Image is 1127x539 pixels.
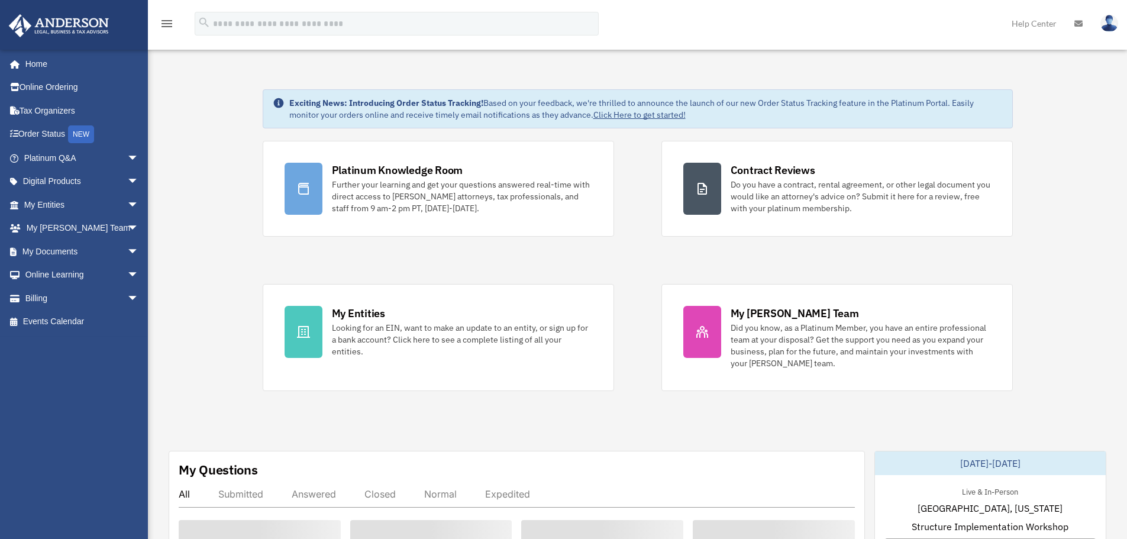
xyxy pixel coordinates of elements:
div: Closed [364,488,396,500]
a: Platinum Knowledge Room Further your learning and get your questions answered real-time with dire... [263,141,614,237]
a: menu [160,21,174,31]
a: My Entities Looking for an EIN, want to make an update to an entity, or sign up for a bank accoun... [263,284,614,391]
div: All [179,488,190,500]
div: NEW [68,125,94,143]
div: My Questions [179,461,258,479]
a: Home [8,52,151,76]
strong: Exciting News: Introducing Order Status Tracking! [289,98,483,108]
a: Online Ordering [8,76,157,99]
div: Answered [292,488,336,500]
span: arrow_drop_down [127,146,151,170]
span: arrow_drop_down [127,217,151,241]
span: arrow_drop_down [127,193,151,217]
span: Structure Implementation Workshop [912,519,1068,534]
a: My Documentsarrow_drop_down [8,240,157,263]
img: User Pic [1100,15,1118,32]
a: Online Learningarrow_drop_down [8,263,157,287]
a: Events Calendar [8,310,157,334]
a: Contract Reviews Do you have a contract, rental agreement, or other legal document you would like... [661,141,1013,237]
span: arrow_drop_down [127,170,151,194]
a: Order StatusNEW [8,122,157,147]
span: arrow_drop_down [127,286,151,311]
span: [GEOGRAPHIC_DATA], [US_STATE] [918,501,1063,515]
a: My [PERSON_NAME] Teamarrow_drop_down [8,217,157,240]
div: Live & In-Person [952,485,1028,497]
a: Digital Productsarrow_drop_down [8,170,157,193]
a: Tax Organizers [8,99,157,122]
div: [DATE]-[DATE] [875,451,1106,475]
div: Expedited [485,488,530,500]
div: Submitted [218,488,263,500]
i: search [198,16,211,29]
div: Normal [424,488,457,500]
span: arrow_drop_down [127,240,151,264]
span: arrow_drop_down [127,263,151,288]
a: Platinum Q&Aarrow_drop_down [8,146,157,170]
div: Do you have a contract, rental agreement, or other legal document you would like an attorney's ad... [731,179,991,214]
div: Platinum Knowledge Room [332,163,463,177]
a: Click Here to get started! [593,109,686,120]
i: menu [160,17,174,31]
a: Billingarrow_drop_down [8,286,157,310]
div: Based on your feedback, we're thrilled to announce the launch of our new Order Status Tracking fe... [289,97,1003,121]
div: My Entities [332,306,385,321]
a: My [PERSON_NAME] Team Did you know, as a Platinum Member, you have an entire professional team at... [661,284,1013,391]
div: Looking for an EIN, want to make an update to an entity, or sign up for a bank account? Click her... [332,322,592,357]
div: Contract Reviews [731,163,815,177]
div: Did you know, as a Platinum Member, you have an entire professional team at your disposal? Get th... [731,322,991,369]
img: Anderson Advisors Platinum Portal [5,14,112,37]
a: My Entitiesarrow_drop_down [8,193,157,217]
div: Further your learning and get your questions answered real-time with direct access to [PERSON_NAM... [332,179,592,214]
div: My [PERSON_NAME] Team [731,306,859,321]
